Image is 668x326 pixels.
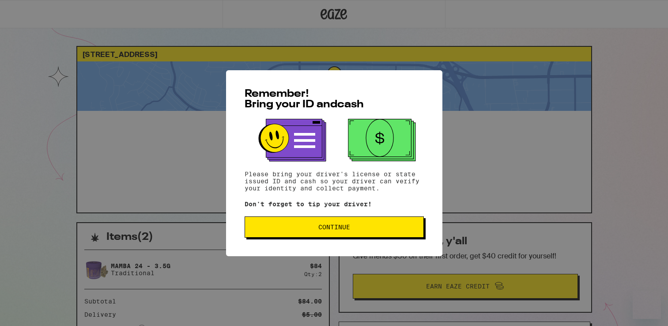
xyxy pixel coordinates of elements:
[245,89,364,110] span: Remember! Bring your ID and cash
[633,291,661,319] iframe: Button to launch messaging window
[245,201,424,208] p: Don't forget to tip your driver!
[318,224,350,230] span: Continue
[245,216,424,238] button: Continue
[245,171,424,192] p: Please bring your driver's license or state issued ID and cash so your driver can verify your ide...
